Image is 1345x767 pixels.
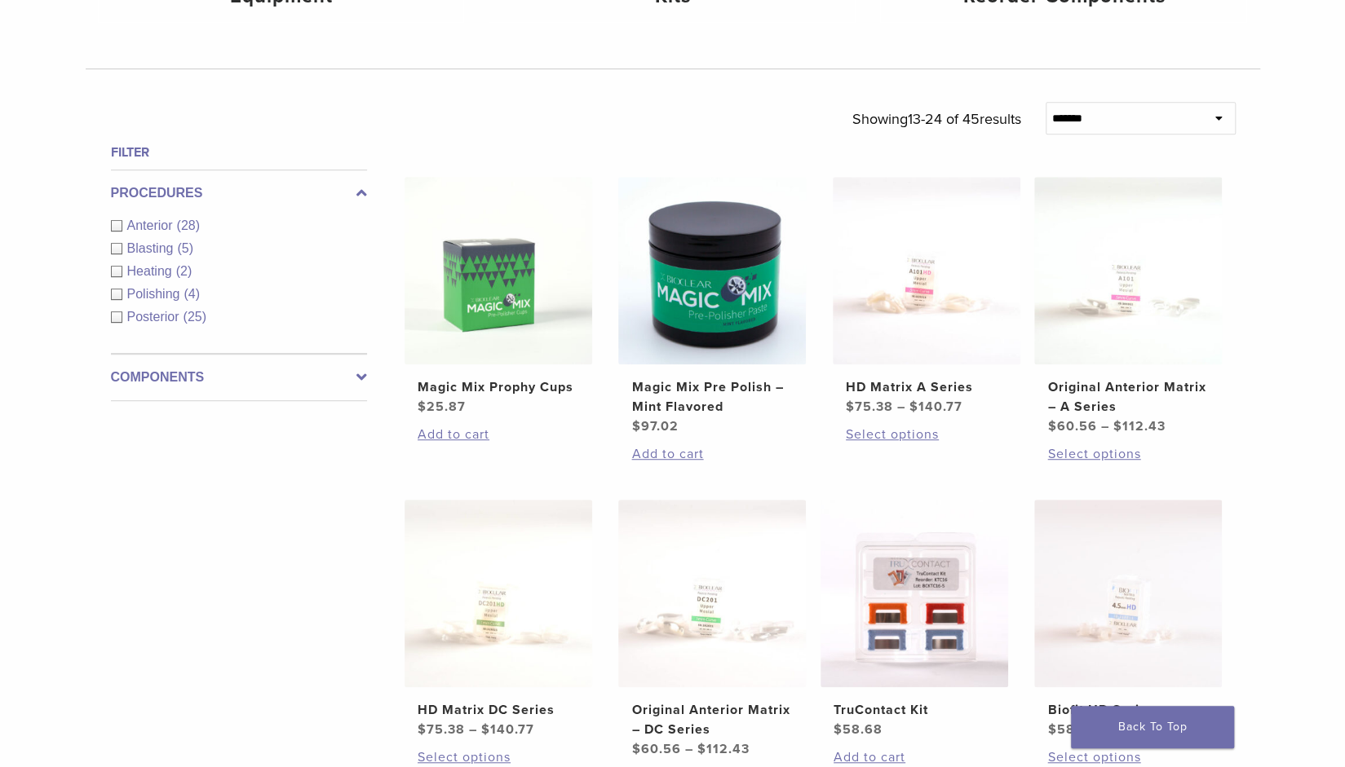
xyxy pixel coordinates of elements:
span: Posterior [127,310,184,324]
span: $ [631,418,640,434]
a: Biofit HD SeriesBiofit HD Series [1033,500,1223,739]
a: HD Matrix DC SeriesHD Matrix DC Series [404,500,594,739]
span: $ [1047,721,1056,738]
h4: Filter [111,143,367,162]
span: Heating [127,264,176,278]
bdi: 60.56 [1047,418,1096,434]
bdi: 25.87 [418,399,466,415]
a: Select options for “HD Matrix A Series” [846,425,1007,444]
span: $ [1113,418,1122,434]
bdi: 112.43 [697,741,749,757]
img: HD Matrix A Series [833,177,1020,364]
a: HD Matrix A SeriesHD Matrix A Series [832,177,1022,417]
h2: Original Anterior Matrix – DC Series [631,700,793,739]
span: – [684,741,692,757]
a: Select options for “HD Matrix DC Series” [418,747,579,767]
a: Add to cart: “Magic Mix Prophy Cups” [418,425,579,444]
a: Back To Top [1071,706,1234,748]
a: Original Anterior Matrix - DC SeriesOriginal Anterior Matrix – DC Series [617,500,807,759]
h2: Biofit HD Series [1047,700,1209,720]
img: Biofit HD Series [1034,500,1222,687]
span: $ [418,399,427,415]
span: $ [418,721,427,738]
a: Magic Mix Pre Polish - Mint FlavoredMagic Mix Pre Polish – Mint Flavored $97.02 [617,177,807,436]
a: Magic Mix Prophy CupsMagic Mix Prophy Cups $25.87 [404,177,594,417]
span: Blasting [127,241,178,255]
a: Add to cart: “TruContact Kit” [834,747,995,767]
a: TruContact KitTruContact Kit $58.68 [820,500,1010,739]
h2: HD Matrix DC Series [418,700,579,720]
span: – [1100,418,1108,434]
h2: HD Matrix A Series [846,377,1007,397]
span: (5) [177,241,193,255]
span: Anterior [127,218,177,232]
span: $ [846,399,855,415]
bdi: 58.68 [834,721,883,738]
span: $ [481,721,490,738]
img: Original Anterior Matrix - A Series [1034,177,1222,364]
bdi: 140.77 [481,721,534,738]
h2: TruContact Kit [834,700,995,720]
span: $ [1047,418,1056,434]
img: HD Matrix DC Series [405,500,592,687]
span: 13-24 of 45 [908,110,980,128]
bdi: 75.38 [418,721,465,738]
h2: Magic Mix Pre Polish – Mint Flavored [631,377,793,417]
bdi: 75.38 [846,399,893,415]
a: Select options for “Biofit HD Series” [1047,747,1209,767]
span: (4) [184,287,200,301]
label: Components [111,368,367,387]
bdi: 97.02 [631,418,678,434]
span: – [469,721,477,738]
h2: Magic Mix Prophy Cups [418,377,579,397]
span: Polishing [127,287,184,301]
span: – [897,399,905,415]
bdi: 140.77 [909,399,962,415]
bdi: 58.09 [1047,721,1096,738]
bdi: 60.56 [631,741,680,757]
span: $ [697,741,706,757]
p: Showing results [852,102,1021,136]
label: Procedures [111,183,367,203]
span: $ [631,741,640,757]
bdi: 112.43 [1113,418,1165,434]
span: (25) [184,310,206,324]
a: Select options for “Original Anterior Matrix - A Series” [1047,444,1209,464]
img: TruContact Kit [821,500,1008,687]
h2: Original Anterior Matrix – A Series [1047,377,1209,417]
a: Original Anterior Matrix - A SeriesOriginal Anterior Matrix – A Series [1033,177,1223,436]
span: (28) [177,218,200,232]
span: $ [909,399,918,415]
span: $ [834,721,843,738]
img: Original Anterior Matrix - DC Series [618,500,806,687]
img: Magic Mix Pre Polish - Mint Flavored [618,177,806,364]
img: Magic Mix Prophy Cups [405,177,592,364]
span: (2) [176,264,192,278]
a: Add to cart: “Magic Mix Pre Polish - Mint Flavored” [631,444,793,464]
